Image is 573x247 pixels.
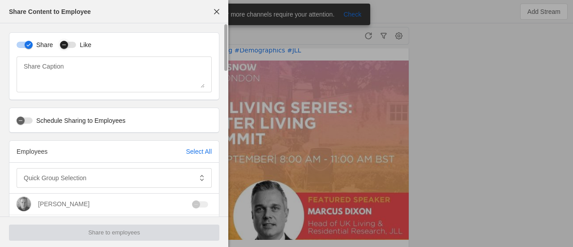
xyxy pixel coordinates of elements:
[17,148,47,155] span: Employees
[24,61,64,72] mat-label: Share Caption
[24,173,86,183] mat-label: Quick Group Selection
[9,7,91,16] div: Share Content to Employee
[38,199,90,208] div: [PERSON_NAME]
[186,147,212,156] div: Select All
[33,40,53,49] label: Share
[17,197,31,211] img: cache
[33,116,125,125] label: Schedule Sharing to Employees
[76,40,91,49] label: Like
